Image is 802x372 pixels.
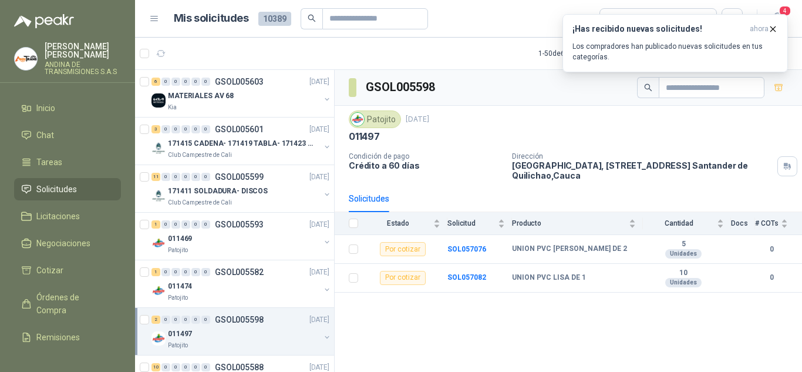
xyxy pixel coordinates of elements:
a: 1 0 0 0 0 0 GSOL005593[DATE] Company Logo011469Patojito [151,217,332,255]
p: Club Campestre de Cali [168,150,232,160]
div: 0 [191,220,200,229]
div: 0 [161,173,170,181]
span: 10389 [258,12,291,26]
th: Producto [512,212,643,235]
div: 0 [191,268,200,276]
span: search [308,14,316,22]
div: 0 [161,316,170,324]
th: Docs [731,212,755,235]
div: 1 [151,220,160,229]
div: 0 [201,316,210,324]
span: Cotizar [36,264,63,277]
p: Los compradores han publicado nuevas solicitudes en tus categorías. [572,41,778,62]
div: Por cotizar [380,242,426,256]
span: 4 [779,5,791,16]
th: # COTs [755,212,802,235]
div: 0 [201,363,210,371]
div: Solicitudes [349,192,389,205]
img: Company Logo [151,331,166,346]
h3: ¡Has recibido nuevas solicitudes! [572,24,745,34]
div: 0 [191,125,200,133]
div: 0 [171,220,180,229]
p: 171411 SOLDADURA- DISCOS [168,186,268,197]
a: SOL057076 [447,245,486,253]
p: 011497 [349,130,380,143]
h1: Mis solicitudes [174,10,249,27]
span: ahora [750,24,769,34]
div: 3 [151,125,160,133]
div: 0 [161,363,170,371]
div: 0 [181,173,190,181]
div: 0 [171,125,180,133]
div: 2 [151,316,160,324]
div: 1 [151,268,160,276]
p: [DATE] [309,172,329,183]
a: Remisiones [14,326,121,348]
div: Unidades [665,278,702,287]
img: Company Logo [15,48,37,70]
a: Chat [14,124,121,146]
img: Company Logo [151,189,166,203]
p: Condición de pago [349,152,503,160]
span: Estado [365,219,431,227]
img: Company Logo [151,141,166,155]
span: Licitaciones [36,210,80,223]
p: GSOL005603 [215,78,264,86]
a: Licitaciones [14,205,121,227]
button: 4 [767,8,788,29]
p: GSOL005601 [215,125,264,133]
div: 0 [161,268,170,276]
div: 0 [171,173,180,181]
div: 0 [171,268,180,276]
b: 5 [643,240,724,249]
span: search [644,83,652,92]
a: Solicitudes [14,178,121,200]
p: [GEOGRAPHIC_DATA], [STREET_ADDRESS] Santander de Quilichao , Cauca [512,160,773,180]
th: Estado [365,212,447,235]
div: 0 [181,363,190,371]
p: MATERIALES AV 68 [168,91,234,102]
a: Negociaciones [14,232,121,254]
p: [DATE] [406,114,429,125]
img: Company Logo [151,93,166,108]
span: # COTs [755,219,779,227]
div: 10 [151,363,160,371]
div: 0 [191,173,200,181]
img: Company Logo [151,236,166,250]
div: Todas [607,12,632,25]
p: 171415 CADENA- 171419 TABLA- 171423 VARILLA [168,138,314,149]
p: Dirección [512,152,773,160]
button: ¡Has recibido nuevas solicitudes!ahora Los compradores han publicado nuevas solicitudes en tus ca... [562,14,788,72]
div: Por cotizar [380,271,426,285]
div: Unidades [665,249,702,259]
h3: GSOL005598 [366,78,437,96]
div: 0 [181,220,190,229]
p: [PERSON_NAME] [PERSON_NAME] [45,42,121,59]
a: Órdenes de Compra [14,286,121,321]
a: Inicio [14,97,121,119]
p: [DATE] [309,124,329,135]
span: Inicio [36,102,55,115]
div: 0 [171,78,180,86]
p: GSOL005599 [215,173,264,181]
img: Company Logo [151,284,166,298]
img: Logo peakr [14,14,74,28]
a: 11 0 0 0 0 0 GSOL005599[DATE] Company Logo171411 SOLDADURA- DISCOSClub Campestre de Cali [151,170,332,207]
p: [DATE] [309,219,329,230]
p: GSOL005593 [215,220,264,229]
a: Tareas [14,151,121,173]
div: 0 [171,316,180,324]
p: [DATE] [309,314,329,326]
div: 0 [181,268,190,276]
img: Company Logo [351,113,364,126]
a: Cotizar [14,259,121,281]
p: GSOL005582 [215,268,264,276]
div: 0 [161,220,170,229]
div: 6 [151,78,160,86]
p: Kia [168,103,177,112]
span: Órdenes de Compra [36,291,110,317]
div: 0 [181,78,190,86]
p: [DATE] [309,76,329,88]
span: Solicitud [447,219,496,227]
